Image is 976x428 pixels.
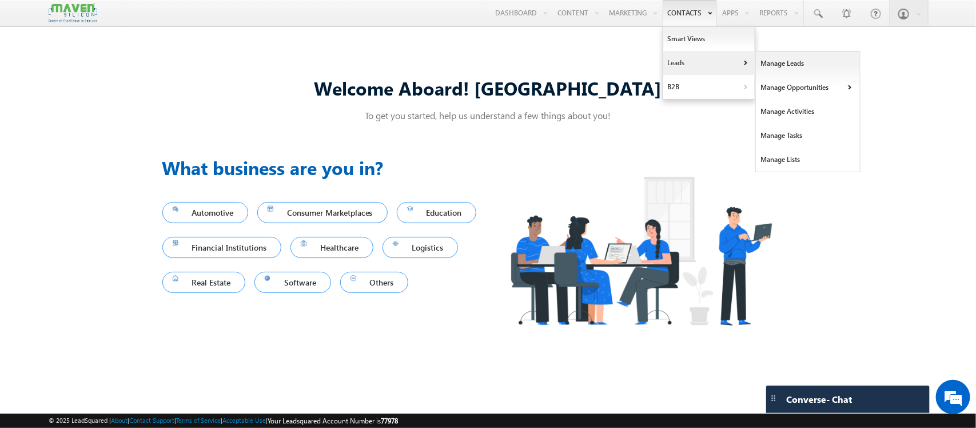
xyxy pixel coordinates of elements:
span: Education [407,205,467,220]
a: Manage Opportunities [756,76,861,100]
span: © 2025 LeadSquared | | | | | [49,415,398,426]
a: Terms of Service [176,417,221,424]
span: Others [350,275,399,290]
a: Contact Support [129,417,174,424]
span: Healthcare [301,240,363,255]
span: Financial Institutions [173,240,272,255]
a: Leads [663,51,755,75]
span: Converse - Chat [786,394,852,405]
a: Manage Activities [756,100,861,124]
div: Welcome Aboard! [GEOGRAPHIC_DATA] [162,76,814,100]
span: 77978 [381,417,398,425]
a: About [111,417,128,424]
img: Industry.png [488,154,794,348]
a: Smart Views [663,27,755,51]
span: Real Estate [173,275,236,290]
span: Logistics [393,240,448,255]
a: Manage Lists [756,148,861,172]
p: To get you started, help us understand a few things about you! [162,109,814,121]
span: Automotive [173,205,238,220]
span: Your Leadsquared Account Number is [268,417,398,425]
a: Manage Leads [756,51,861,76]
span: Consumer Marketplaces [268,205,377,220]
a: B2B [663,75,755,99]
h3: What business are you in? [162,154,488,181]
a: Acceptable Use [222,417,266,424]
img: Custom Logo [49,3,97,23]
img: carter-drag [769,394,778,403]
span: Software [265,275,321,290]
a: Manage Tasks [756,124,861,148]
